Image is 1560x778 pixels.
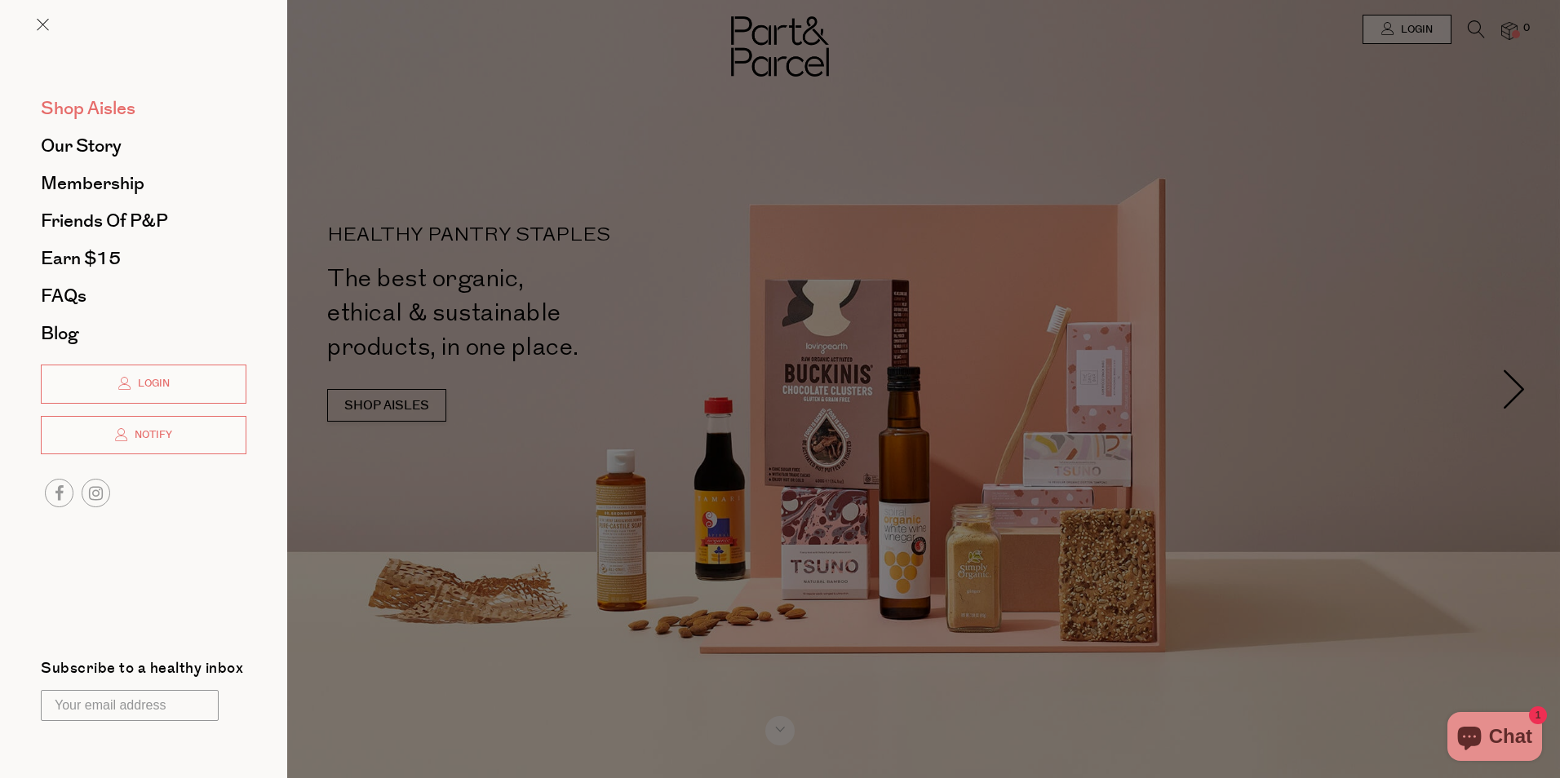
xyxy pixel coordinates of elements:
[41,320,78,347] span: Blog
[41,212,246,230] a: Friends of P&P
[131,428,172,442] span: Notify
[41,365,246,404] a: Login
[134,377,170,391] span: Login
[41,661,243,682] label: Subscribe to a healthy inbox
[41,245,121,272] span: Earn $15
[41,208,168,234] span: Friends of P&P
[41,287,246,305] a: FAQs
[41,175,246,192] a: Membership
[41,690,219,721] input: Your email address
[41,170,144,197] span: Membership
[41,133,122,159] span: Our Story
[41,250,246,267] a: Earn $15
[41,416,246,455] a: Notify
[1443,712,1547,765] inbox-online-store-chat: Shopify online store chat
[41,283,86,309] span: FAQs
[41,137,246,155] a: Our Story
[41,325,246,343] a: Blog
[41,95,135,122] span: Shop Aisles
[41,99,246,117] a: Shop Aisles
